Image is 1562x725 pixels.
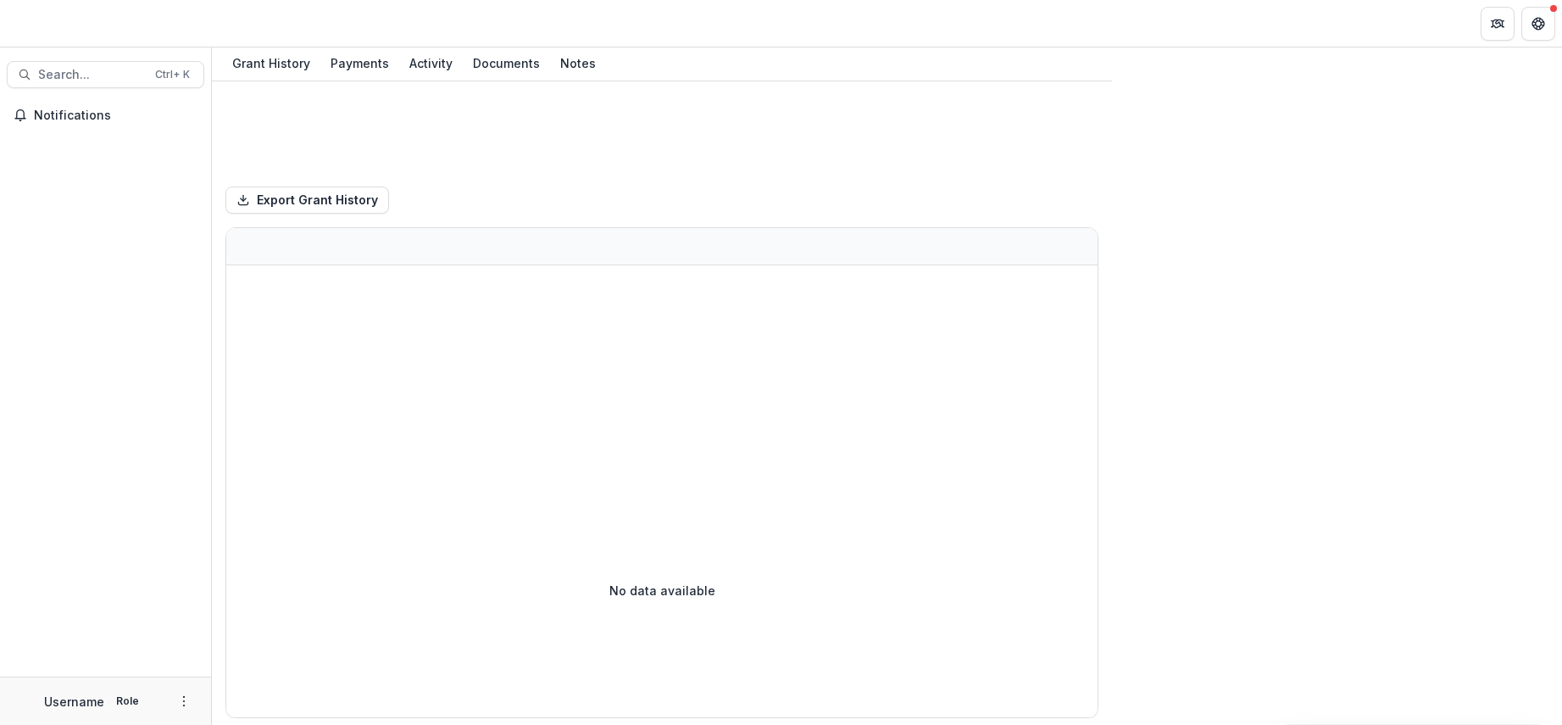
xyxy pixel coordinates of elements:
[553,47,603,81] a: Notes
[34,109,197,123] span: Notifications
[1481,7,1515,41] button: Partners
[466,51,547,75] div: Documents
[111,694,144,709] p: Role
[7,102,204,129] button: Notifications
[609,582,715,600] p: No data available
[174,691,194,711] button: More
[225,51,317,75] div: Grant History
[225,47,317,81] a: Grant History
[324,51,396,75] div: Payments
[7,61,204,88] button: Search...
[403,47,459,81] a: Activity
[44,693,104,711] p: Username
[553,51,603,75] div: Notes
[225,187,389,214] button: Export Grant History
[152,65,193,84] div: Ctrl + K
[466,47,547,81] a: Documents
[1521,7,1555,41] button: Get Help
[38,68,145,82] span: Search...
[324,47,396,81] a: Payments
[403,51,459,75] div: Activity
